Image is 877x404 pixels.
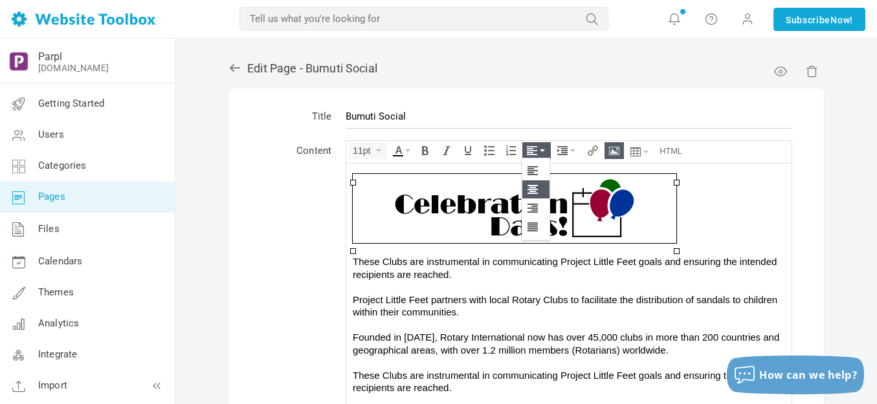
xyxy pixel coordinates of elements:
[480,142,499,159] div: Bullet list
[38,63,109,73] a: [DOMAIN_NAME]
[38,286,74,298] span: Themes
[416,142,435,159] div: Bold
[553,142,581,159] div: Indent
[77,268,368,304] img: 286758%2F9505228%2FSlide2.png
[626,142,653,162] div: Table
[228,61,824,76] h2: Edit Page - Bumuti Social
[38,317,79,329] span: Analytics
[605,142,624,159] div: Insert/edit image
[254,101,339,136] td: Title
[38,191,65,202] span: Pages
[38,223,60,235] span: Files
[655,142,687,159] div: Source code
[38,50,62,63] a: Parpl
[38,129,64,140] span: Users
[773,8,865,31] a: SubscribeNow!
[38,348,77,360] span: Integrate
[38,255,82,267] span: Calendars
[759,368,858,382] span: How can we help?
[522,142,551,159] div: Align
[830,13,853,27] span: Now!
[437,142,456,159] div: Italic
[353,145,373,156] span: 11pt
[501,142,520,159] div: Numbered list
[38,98,104,109] span: Getting Started
[239,7,608,30] input: Tell us what you're looking for
[348,142,387,159] div: Font Sizes
[8,51,29,72] img: output-onlinepngtools%20-%202025-05-26T183955.010.png
[727,356,864,394] button: How can we help?
[583,142,603,159] div: Insert/edit link
[38,160,87,171] span: Categories
[38,379,67,391] span: Import
[458,142,478,159] div: Underline
[389,142,414,159] div: Text color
